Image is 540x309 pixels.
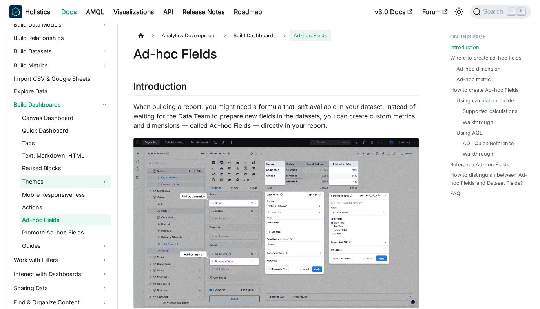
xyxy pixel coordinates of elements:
[133,30,419,41] nav: Breadcrumbs
[9,5,50,18] a: HolisticsHolistics
[158,30,220,41] span: Analytics Development
[11,18,111,31] a: Build Data Models
[456,76,491,83] a: Ad-hoc metric
[20,202,111,213] a: Actions
[20,240,111,252] a: Guides
[463,107,518,115] a: Supported calculations
[133,46,419,62] h1: Ad-hoc Fields
[159,5,178,18] a: API
[11,73,111,84] a: Import CSV & Google Sheets
[463,150,493,158] a: Walkthrough
[456,129,482,136] a: Using AQL
[57,5,81,18] a: Docs
[11,98,111,111] a: Build Dashboards
[507,8,515,15] kbd: ⌘
[20,214,111,225] a: Ad-hoc Fields
[9,5,22,18] img: Holistics
[11,59,111,72] a: Build Metrics
[456,65,501,73] a: Ad-hoc dimension
[481,8,508,15] span: Search
[133,30,148,41] a: Home page
[11,268,111,280] a: Interact with Dashboards
[452,5,465,18] button: Switch between dark and light mode (currently light mode)
[109,5,159,18] a: Visualizations
[133,102,419,130] p: When building a report, you might need a formula that isn’t available in your dataset. Instead of...
[133,81,419,96] h2: Introduction
[450,54,522,62] a: Where to create ad-hoc fields
[229,5,267,18] a: Roadmap
[20,113,111,124] a: Canvas Dashboard
[25,7,50,16] b: Holistics
[20,138,111,149] a: Tabs
[20,150,111,161] a: Text, Markdown, HTML
[11,45,111,58] a: Build Datasets
[517,8,525,15] kbd: K
[463,118,493,126] a: Walkthrough
[81,5,109,18] a: AMQL
[450,44,479,51] a: Introduction
[20,163,111,174] a: Reused Blocks
[450,171,527,186] a: How to distinguish between Ad-hoc Fields and Dataset Fields?
[450,190,460,197] a: FAQ
[133,138,419,308] img: Ad-hoc fields overview
[11,86,111,97] a: Explore Data
[20,227,111,238] a: Promote Ad-hoc Fields
[370,5,417,18] a: v3.0 Docs
[178,5,229,18] a: Release Notes
[450,161,509,168] a: Reference Ad-hoc Fields
[230,30,280,41] span: Build Dashboards
[456,97,516,104] a: Using calculation builder
[11,282,111,294] a: Sharing Data
[20,189,111,200] a: Mobile Responsiveness
[20,175,111,188] a: Themes
[11,33,111,44] a: Build Relationships
[20,125,111,136] a: Quick Dashboard
[289,30,331,41] span: Ad-hoc Fields
[417,5,452,18] a: Forum
[463,140,514,147] a: AQL Quick Reference
[470,5,531,19] button: Search (Command+K)
[11,254,111,266] a: Work with Filters
[11,296,111,309] a: Find & Organize Content
[450,86,519,94] a: How to create Ad-hoc Fields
